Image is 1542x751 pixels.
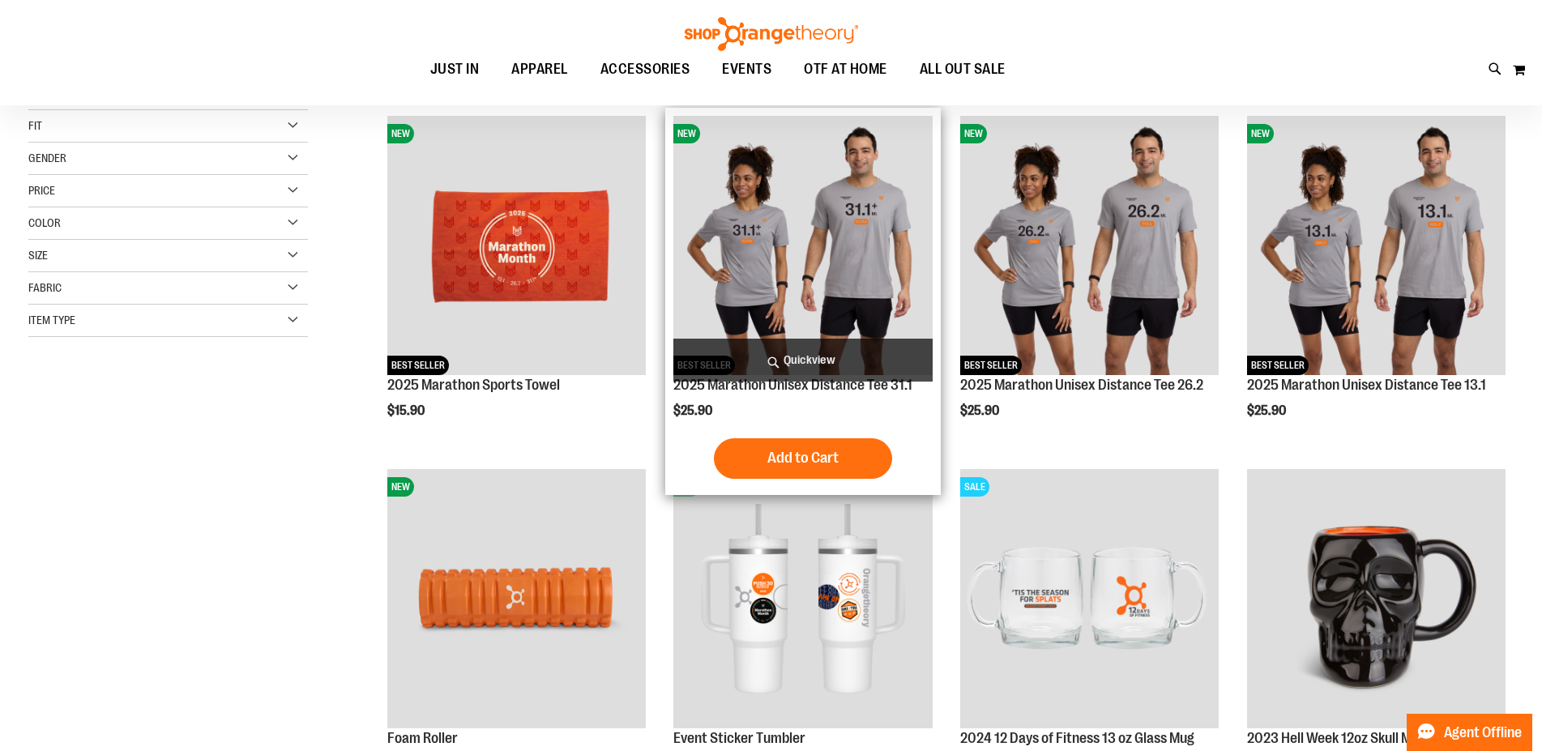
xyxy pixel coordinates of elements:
span: BEST SELLER [387,356,449,375]
span: Fit [28,119,42,132]
span: NEW [387,477,414,497]
span: Fabric [28,281,62,294]
a: 2025 Marathon Unisex Distance Tee 31.1 [673,377,912,393]
span: ALL OUT SALE [920,51,1006,87]
div: product [952,108,1227,459]
span: ACCESSORIES [600,51,690,87]
img: OTF 40 oz. Sticker Tumbler [673,469,932,728]
button: Add to Cart [714,438,892,479]
a: Foam Roller [387,730,458,746]
a: Main image of 2024 12 Days of Fitness 13 oz Glass MugSALE [960,469,1219,730]
span: Gender [28,151,66,164]
a: Event Sticker Tumbler [673,730,805,746]
img: Product image for Hell Week 12oz Skull Mug [1247,469,1506,728]
a: 2025 Marathon Sports TowelNEWBEST SELLER [387,116,646,377]
a: 2025 Marathon Unisex Distance Tee 13.1NEWBEST SELLER [1247,116,1506,377]
span: Add to Cart [767,449,839,467]
span: Agent Offline [1444,725,1522,740]
span: $25.90 [960,403,1002,418]
div: product [1239,108,1514,459]
span: $25.90 [673,403,715,418]
span: NEW [387,124,414,143]
span: $25.90 [1247,403,1288,418]
button: Agent Offline [1407,714,1532,751]
span: $15.90 [387,403,427,418]
span: NEW [673,124,700,143]
img: Main image of 2024 12 Days of Fitness 13 oz Glass Mug [960,469,1219,728]
a: 2023 Hell Week 12oz Skull Mug [1247,730,1426,746]
a: 2025 Marathon Unisex Distance Tee 31.1NEWBEST SELLER [673,116,932,377]
span: BEST SELLER [1247,356,1309,375]
div: product [665,108,940,494]
a: 2025 Marathon Unisex Distance Tee 13.1 [1247,377,1486,393]
span: Size [28,249,48,262]
a: OTF 40 oz. Sticker TumblerNEW [673,469,932,730]
img: 2025 Marathon Unisex Distance Tee 31.1 [673,116,932,374]
span: EVENTS [722,51,771,87]
a: Quickview [673,339,932,382]
img: Foam Roller [387,469,646,728]
span: Item Type [28,314,75,326]
span: NEW [1247,124,1274,143]
span: NEW [960,124,987,143]
span: JUST IN [430,51,480,87]
a: Product image for Hell Week 12oz Skull Mug [1247,469,1506,730]
img: 2025 Marathon Unisex Distance Tee 26.2 [960,116,1219,374]
a: 2025 Marathon Sports Towel [387,377,560,393]
img: 2025 Marathon Unisex Distance Tee 13.1 [1247,116,1506,374]
a: 2024 12 Days of Fitness 13 oz Glass Mug [960,730,1194,746]
a: 2025 Marathon Unisex Distance Tee 26.2NEWBEST SELLER [960,116,1219,377]
span: BEST SELLER [960,356,1022,375]
span: SALE [960,477,989,497]
a: Foam RollerNEW [387,469,646,730]
img: 2025 Marathon Sports Towel [387,116,646,374]
span: OTF AT HOME [804,51,887,87]
span: Color [28,216,61,229]
a: 2025 Marathon Unisex Distance Tee 26.2 [960,377,1203,393]
div: product [379,108,654,459]
span: APPAREL [511,51,568,87]
img: Shop Orangetheory [682,17,861,51]
span: Price [28,184,55,197]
